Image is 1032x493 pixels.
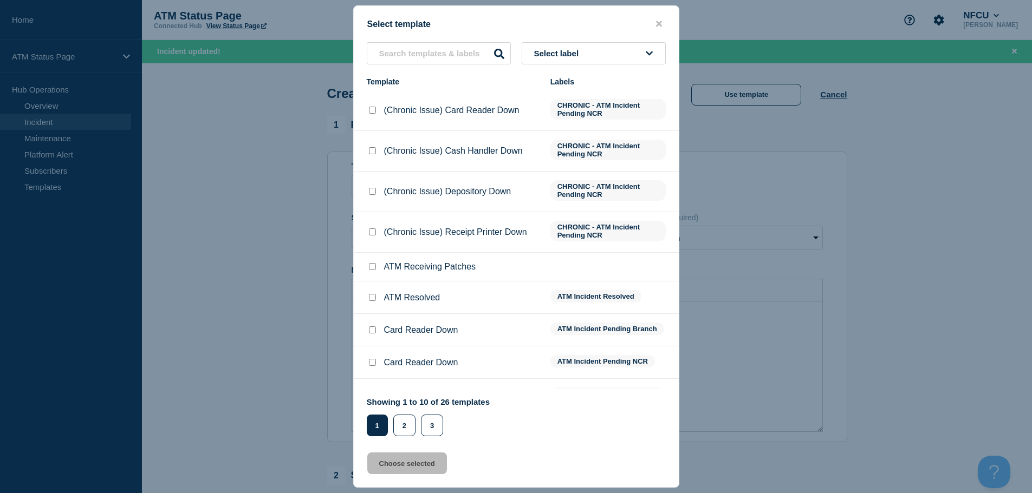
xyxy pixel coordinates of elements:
[354,19,679,29] div: Select template
[550,99,666,120] span: CHRONIC - ATM Incident Pending NCR
[367,452,447,474] button: Choose selected
[550,221,666,241] span: CHRONIC - ATM Incident Pending NCR
[369,107,376,114] input: (Chronic Issue) Card Reader Down checkbox
[550,387,664,400] span: ATM Incident Pending Branch
[550,140,666,160] span: CHRONIC - ATM Incident Pending NCR
[653,19,665,29] button: close button
[384,358,458,367] p: Card Reader Down
[369,326,376,333] input: Card Reader Down checkbox
[384,146,523,156] p: (Chronic Issue) Cash Handler Down
[384,293,440,303] p: ATM Resolved
[369,228,376,235] input: (Chronic Issue) Receipt Printer Down checkbox
[369,294,376,301] input: ATM Resolved checkbox
[367,397,490,406] p: Showing 1 to 10 of 26 templates
[550,323,664,335] span: ATM Incident Pending Branch
[367,77,540,86] div: Template
[369,263,376,270] input: ATM Receiving Patches checkbox
[369,359,376,366] input: Card Reader Down checkbox
[550,77,666,86] div: Labels
[384,106,520,115] p: (Chronic Issue) Card Reader Down
[522,42,666,64] button: Select label
[421,415,443,436] button: 3
[369,188,376,195] input: (Chronic Issue) Depository Down checkbox
[384,262,476,272] p: ATM Receiving Patches
[369,147,376,154] input: (Chronic Issue) Cash Handler Down checkbox
[367,415,388,436] button: 1
[550,355,655,367] span: ATM Incident Pending NCR
[367,42,511,64] input: Search templates & labels
[550,290,641,303] span: ATM Incident Resolved
[384,325,458,335] p: Card Reader Down
[384,187,511,196] p: (Chronic Issue) Depository Down
[384,227,527,237] p: (Chronic Issue) Receipt Printer Down
[534,49,583,58] span: Select label
[550,180,666,201] span: CHRONIC - ATM Incident Pending NCR
[393,415,416,436] button: 2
